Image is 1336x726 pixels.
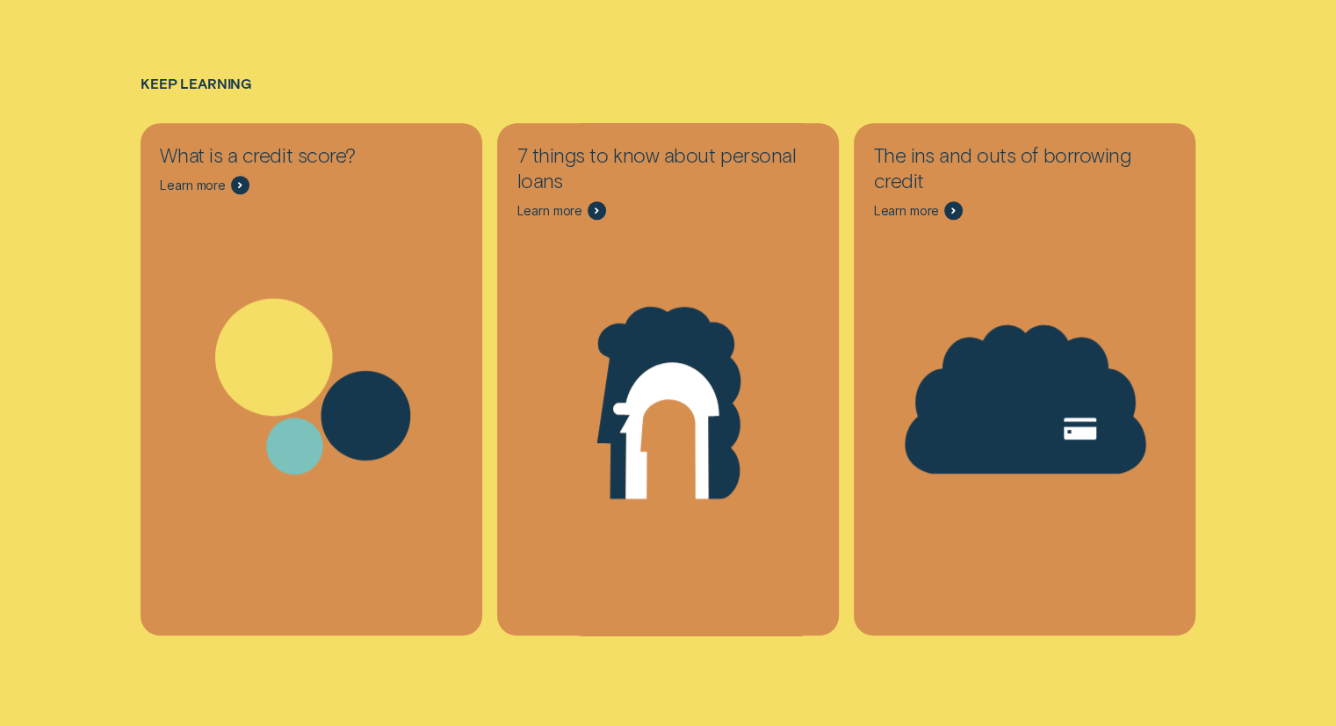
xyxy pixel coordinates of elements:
a: What is a credit score?Learn more [141,123,481,635]
a: 7 things to know about personal loansLearn more [497,123,838,635]
h3: 7 things to know about personal loans [517,142,820,201]
h3: The ins and outs of borrowing credit [874,142,1176,201]
h3: What is a credit score? [160,142,462,176]
h4: Keep learning [141,76,1195,123]
span: Learn more [517,203,583,219]
a: The ins and outs of borrowing creditLearn more [854,123,1195,635]
span: Learn more [160,178,226,193]
span: Learn more [874,203,940,219]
